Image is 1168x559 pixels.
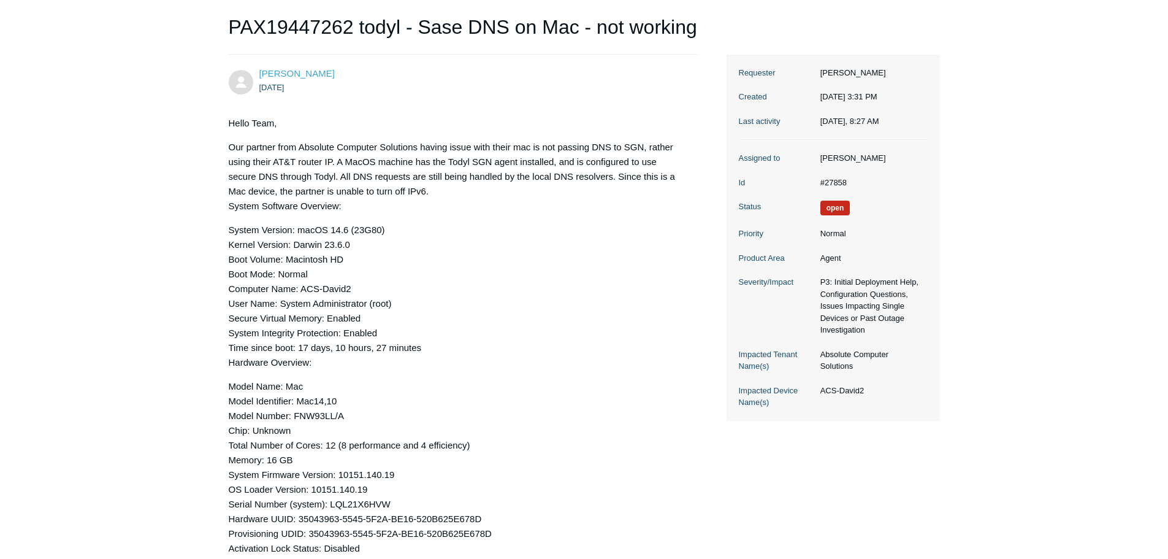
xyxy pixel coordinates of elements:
[739,252,814,264] dt: Product Area
[820,201,850,215] span: We are working on a response for you
[739,228,814,240] dt: Priority
[229,116,686,131] p: Hello Team,
[814,152,928,164] dd: [PERSON_NAME]
[229,223,686,370] p: System Version: macOS 14.6 (23G80) Kernel Version: Darwin 23.6.0 Boot Volume: Macintosh HD Boot M...
[259,68,335,79] a: [PERSON_NAME]
[739,152,814,164] dt: Assigned to
[739,201,814,213] dt: Status
[229,12,698,55] h1: PAX19447262 todyl - Sase DNS on Mac - not working
[814,385,928,397] dd: ACS-David2
[820,92,877,101] time: 09/02/2025, 15:31
[259,68,335,79] span: Alisher Azimov
[814,276,928,336] dd: P3: Initial Deployment Help, Configuration Questions, Issues Impacting Single Devices or Past Out...
[229,140,686,214] p: Our partner from Absolute Computer Solutions having issue with their mac is not passing DNS to SG...
[814,252,928,264] dd: Agent
[739,276,814,288] dt: Severity/Impact
[739,67,814,79] dt: Requester
[814,177,928,189] dd: #27858
[820,117,879,126] time: 09/09/2025, 08:27
[739,177,814,189] dt: Id
[814,67,928,79] dd: [PERSON_NAME]
[739,115,814,128] dt: Last activity
[739,91,814,103] dt: Created
[814,228,928,240] dd: Normal
[739,385,814,409] dt: Impacted Device Name(s)
[814,349,928,372] dd: Absolute Computer Solutions
[739,349,814,372] dt: Impacted Tenant Name(s)
[259,83,284,92] time: 09/02/2025, 15:31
